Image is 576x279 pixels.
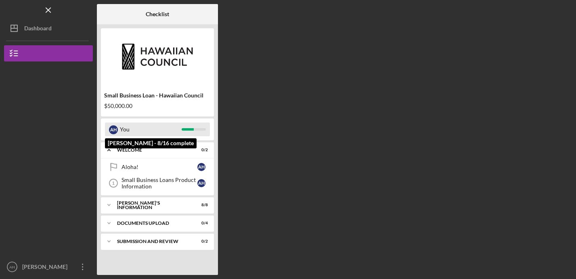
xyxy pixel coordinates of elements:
div: 0 / 4 [193,221,208,226]
a: 1Small Business Loans Product InformationAH [105,175,210,191]
div: Small Business Loans Product Information [121,177,197,190]
div: [PERSON_NAME]'S INFORMATION [117,201,188,210]
div: Aloha! [121,164,197,170]
img: Product logo [101,32,214,81]
b: Checklist [146,11,169,17]
div: DOCUMENTS UPLOAD [117,221,188,226]
text: AH [9,265,15,269]
div: A H [197,163,205,171]
div: 0 / 2 [193,148,208,152]
div: You [120,123,182,136]
button: AH[PERSON_NAME] [4,259,93,275]
tspan: 1 [112,181,115,186]
div: [PERSON_NAME] [20,259,73,277]
div: Small Business Loan - Hawaiian Council [104,92,211,99]
div: 8 / 8 [193,203,208,207]
div: 0 / 2 [193,239,208,244]
div: A H [109,125,118,134]
a: Aloha!AH [105,159,210,175]
div: $50,000.00 [104,103,211,109]
button: Dashboard [4,20,93,36]
div: A H [197,179,205,187]
div: SUBMISSION AND REVIEW [117,239,188,244]
div: Dashboard [24,20,52,38]
div: WELCOME [117,148,188,152]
